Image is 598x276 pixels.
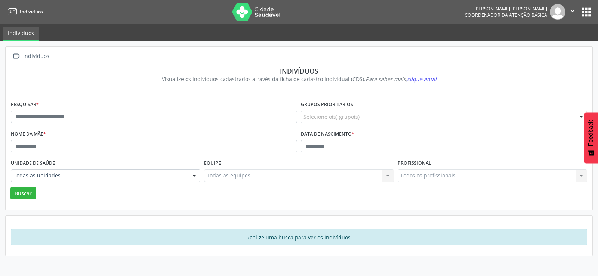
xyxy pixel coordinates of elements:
label: Profissional [398,158,431,169]
span: Indivíduos [20,9,43,15]
i:  [568,7,577,15]
button: Feedback - Mostrar pesquisa [584,112,598,163]
label: Equipe [204,158,221,169]
a: Indivíduos [3,27,39,41]
i: Para saber mais, [366,75,437,83]
span: Coordenador da Atenção Básica [465,12,547,18]
label: Unidade de saúde [11,158,55,169]
div: [PERSON_NAME] [PERSON_NAME] [465,6,547,12]
div: Indivíduos [22,51,50,62]
span: Feedback [588,120,594,146]
i:  [11,51,22,62]
div: Visualize os indivíduos cadastrados através da ficha de cadastro individual (CDS). [16,75,582,83]
label: Pesquisar [11,99,39,111]
button: apps [580,6,593,19]
label: Nome da mãe [11,128,46,140]
span: Selecione o(s) grupo(s) [303,113,360,121]
span: clique aqui! [407,75,437,83]
span: Todas as unidades [13,172,185,179]
label: Grupos prioritários [301,99,353,111]
a: Indivíduos [5,6,43,18]
button: Buscar [10,187,36,200]
div: Indivíduos [16,67,582,75]
a:  Indivíduos [11,51,50,62]
label: Data de nascimento [301,128,354,140]
div: Realize uma busca para ver os indivíduos. [11,229,587,245]
img: img [550,4,565,20]
button:  [565,4,580,20]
